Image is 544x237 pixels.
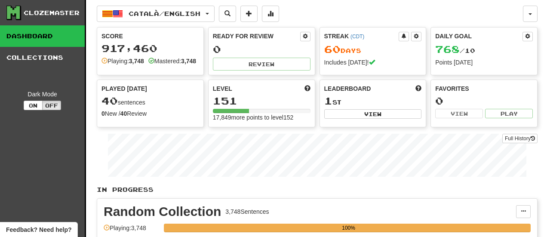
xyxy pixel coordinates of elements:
div: Playing: [101,57,144,65]
button: Play [485,109,533,118]
span: Level [213,84,232,93]
div: Clozemaster [24,9,80,17]
p: In Progress [97,185,538,194]
button: View [435,109,483,118]
span: 40 [101,95,118,107]
div: Random Collection [104,205,221,218]
button: Català/English [97,6,215,22]
div: Score [101,32,199,40]
strong: 3,748 [181,58,196,65]
span: Leaderboard [324,84,371,93]
div: New / Review [101,109,199,118]
div: 100% [166,224,531,232]
span: Score more points to level up [304,84,310,93]
div: Daily Goal [435,32,522,41]
strong: 3,748 [129,58,144,65]
span: / 10 [435,47,475,54]
span: This week in points, UTC [415,84,421,93]
div: Includes [DATE]! [324,58,422,67]
div: Points [DATE] [435,58,533,67]
div: 0 [213,44,310,55]
span: Open feedback widget [6,225,71,234]
div: 17,849 more points to level 152 [213,113,310,122]
div: 0 [435,95,533,106]
div: Ready for Review [213,32,300,40]
span: Played [DATE] [101,84,147,93]
strong: 0 [101,110,105,117]
div: Dark Mode [6,90,78,98]
button: Off [42,101,61,110]
div: 917,460 [101,43,199,54]
span: Català / English [129,10,200,17]
div: Streak [324,32,399,40]
button: On [24,101,43,110]
a: Full History [502,134,538,143]
div: Day s [324,44,422,55]
a: (CDT) [350,34,364,40]
span: 60 [324,43,341,55]
div: sentences [101,95,199,107]
div: st [324,95,422,107]
span: 768 [435,43,460,55]
div: 151 [213,95,310,106]
button: Review [213,58,310,71]
div: Mastered: [148,57,196,65]
div: 3,748 Sentences [225,207,269,216]
button: More stats [262,6,279,22]
span: 1 [324,95,332,107]
strong: 40 [120,110,127,117]
button: View [324,109,422,119]
div: Favorites [435,84,533,93]
button: Add sentence to collection [240,6,258,22]
button: Search sentences [219,6,236,22]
